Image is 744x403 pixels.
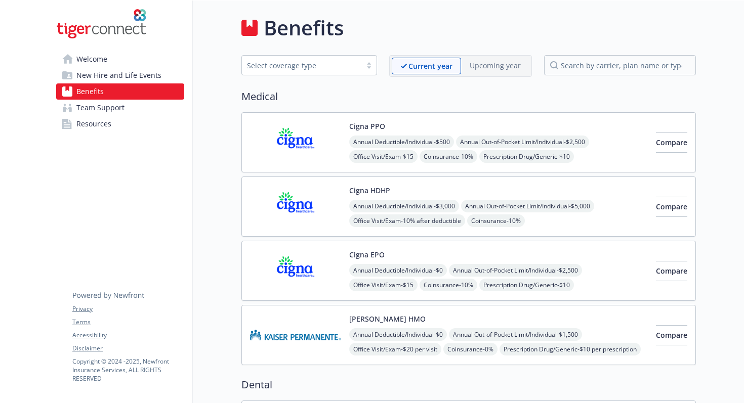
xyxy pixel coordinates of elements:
span: Team Support [76,100,125,116]
a: New Hire and Life Events [56,67,184,83]
span: Annual Deductible/Individual - $0 [349,264,447,277]
span: Coinsurance - 10% [467,214,525,227]
span: Office Visit/Exam - $15 [349,150,418,163]
span: Coinsurance - 10% [420,279,477,291]
span: Prescription Drug/Generic - $10 per prescription [500,343,641,355]
a: Resources [56,116,184,132]
h1: Benefits [264,13,344,43]
img: CIGNA carrier logo [250,121,341,164]
span: Annual Out-of-Pocket Limit/Individual - $5,000 [461,200,594,212]
span: Compare [656,202,687,211]
span: Office Visit/Exam - 10% after deductible [349,214,465,227]
a: Benefits [56,83,184,100]
button: [PERSON_NAME] HMO [349,314,426,324]
span: Prescription Drug/Generic - $10 [479,279,574,291]
span: Compare [656,138,687,147]
button: Cigna EPO [349,249,385,260]
a: Team Support [56,100,184,116]
img: CIGNA carrier logo [250,185,341,228]
span: Annual Out-of-Pocket Limit/Individual - $2,500 [449,264,582,277]
p: Upcoming year [470,60,521,71]
a: Privacy [72,304,184,314]
span: Annual Out-of-Pocket Limit/Individual - $2,500 [456,136,589,148]
span: Resources [76,116,111,132]
span: Annual Deductible/Individual - $3,000 [349,200,459,212]
button: Cigna HDHP [349,185,390,196]
img: CIGNA carrier logo [250,249,341,292]
div: Select coverage type [247,60,356,71]
a: Welcome [56,51,184,67]
span: Compare [656,266,687,276]
button: Cigna PPO [349,121,385,131]
p: Current year [408,61,452,71]
a: Terms [72,318,184,327]
span: Coinsurance - 10% [420,150,477,163]
input: search by carrier, plan name or type [544,55,696,75]
button: Compare [656,261,687,281]
span: Upcoming year [461,58,529,74]
img: Kaiser Permanente Insurance Company carrier logo [250,314,341,356]
span: Office Visit/Exam - $15 [349,279,418,291]
span: Annual Deductible/Individual - $0 [349,328,447,341]
a: Disclaimer [72,344,184,353]
span: Annual Deductible/Individual - $500 [349,136,454,148]
h2: Dental [241,377,696,392]
button: Compare [656,132,687,153]
span: Benefits [76,83,104,100]
a: Accessibility [72,331,184,340]
button: Compare [656,197,687,217]
span: Coinsurance - 0% [443,343,498,355]
span: Office Visit/Exam - $20 per visit [349,343,441,355]
span: Prescription Drug/Generic - $10 [479,150,574,163]
h2: Medical [241,89,696,104]
span: Annual Out-of-Pocket Limit/Individual - $1,500 [449,328,582,341]
span: Welcome [76,51,107,67]
span: New Hire and Life Events [76,67,161,83]
span: Compare [656,330,687,340]
button: Compare [656,325,687,345]
p: Copyright © 2024 - 2025 , Newfront Insurance Services, ALL RIGHTS RESERVED [72,357,184,383]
